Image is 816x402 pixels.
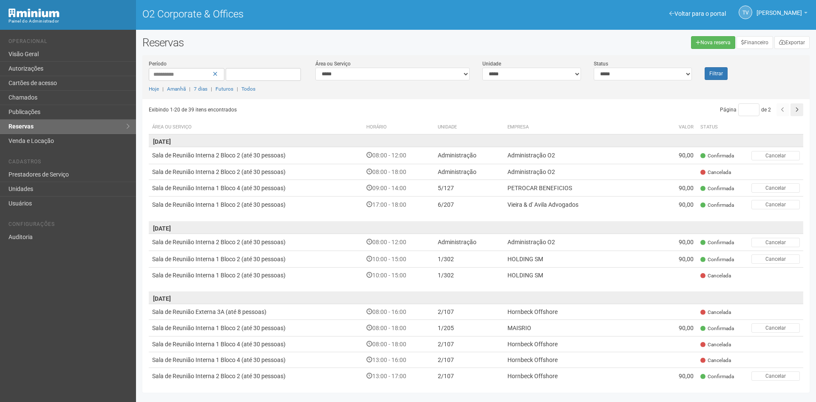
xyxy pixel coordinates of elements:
[363,304,434,319] td: 08:00 - 16:00
[149,86,159,92] a: Hoje
[363,234,434,251] td: 08:00 - 12:00
[482,60,501,68] label: Unidade
[434,267,504,283] td: 1/302
[664,368,697,385] td: 90,00
[434,319,504,336] td: 1/205
[697,120,748,134] th: Status
[434,180,504,196] td: 5/127
[434,368,504,385] td: 2/107
[774,36,810,49] button: Exportar
[149,251,363,267] td: Sala de Reunião Interna 1 Bloco 2 (até 30 pessoas)
[504,319,664,336] td: MAISRIO
[504,267,664,283] td: HOLDING SM
[700,357,731,364] span: Cancelada
[504,147,664,164] td: Administração O2
[363,120,434,134] th: Horário
[504,304,664,319] td: Hornbeck Offshore
[149,319,363,336] td: Sala de Reunião Interna 1 Bloco 2 (até 30 pessoas)
[664,234,697,251] td: 90,00
[504,336,664,352] td: Hornbeck Offshore
[664,319,697,336] td: 90,00
[751,254,800,264] button: Cancelar
[434,234,504,251] td: Administração
[434,304,504,319] td: 2/107
[211,86,212,92] span: |
[189,86,190,92] span: |
[700,373,734,380] span: Confirmada
[756,11,807,17] a: [PERSON_NAME]
[669,10,726,17] a: Voltar para o portal
[504,234,664,251] td: Administração O2
[664,147,697,164] td: 90,00
[8,159,130,168] li: Cadastros
[167,86,186,92] a: Amanhã
[751,323,800,333] button: Cancelar
[756,1,802,16] span: Thayane Vasconcelos Torres
[149,352,363,368] td: Sala de Reunião Interna 1 Bloco 4 (até 30 pessoas)
[237,86,238,92] span: |
[705,67,728,80] button: Filtrar
[504,368,664,385] td: Hornbeck Offshore
[149,267,363,283] td: Sala de Reunião Interna 1 Bloco 2 (até 30 pessoas)
[315,60,351,68] label: Área ou Serviço
[737,36,773,49] a: Financeiro
[700,341,731,348] span: Cancelada
[153,295,171,302] strong: [DATE]
[363,319,434,336] td: 08:00 - 18:00
[8,221,130,230] li: Configurações
[700,325,734,332] span: Confirmada
[504,352,664,368] td: Hornbeck Offshore
[434,120,504,134] th: Unidade
[434,147,504,164] td: Administração
[504,120,664,134] th: Empresa
[700,169,731,176] span: Cancelada
[504,164,664,180] td: Administração O2
[363,196,434,213] td: 17:00 - 18:00
[720,107,771,113] span: Página de 2
[153,225,171,232] strong: [DATE]
[215,86,233,92] a: Futuros
[8,17,130,25] div: Painel do Administrador
[363,267,434,283] td: 10:00 - 15:00
[434,251,504,267] td: 1/302
[363,352,434,368] td: 13:00 - 16:00
[751,151,800,160] button: Cancelar
[363,180,434,196] td: 09:00 - 14:00
[149,103,476,116] div: Exibindo 1-20 de 39 itens encontrados
[363,368,434,385] td: 13:00 - 17:00
[149,196,363,213] td: Sala de Reunião Interna 1 Bloco 2 (até 30 pessoas)
[363,336,434,352] td: 08:00 - 18:00
[700,202,734,209] span: Confirmada
[149,60,167,68] label: Período
[241,86,255,92] a: Todos
[751,371,800,381] button: Cancelar
[434,336,504,352] td: 2/107
[739,6,752,19] a: TV
[363,147,434,164] td: 08:00 - 12:00
[691,36,735,49] a: Nova reserva
[594,60,608,68] label: Status
[149,368,363,385] td: Sala de Reunião Interna 2 Bloco 2 (até 30 pessoas)
[142,36,470,49] h2: Reservas
[700,272,731,279] span: Cancelada
[751,183,800,193] button: Cancelar
[149,164,363,180] td: Sala de Reunião Interna 2 Bloco 2 (até 30 pessoas)
[700,152,734,160] span: Confirmada
[8,9,59,17] img: Minium
[149,120,363,134] th: Área ou Serviço
[434,352,504,368] td: 2/107
[8,38,130,47] li: Operacional
[149,304,363,319] td: Sala de Reunião Externa 3A (até 8 pessoas)
[153,138,171,145] strong: [DATE]
[700,185,734,192] span: Confirmada
[700,309,731,316] span: Cancelada
[664,196,697,213] td: 90,00
[149,147,363,164] td: Sala de Reunião Interna 2 Bloco 2 (até 30 pessoas)
[504,251,664,267] td: HOLDING SM
[162,86,164,92] span: |
[664,251,697,267] td: 90,00
[504,196,664,213] td: Vieira & d' Avila Advogados
[149,234,363,251] td: Sala de Reunião Interna 2 Bloco 2 (até 30 pessoas)
[149,180,363,196] td: Sala de Reunião Interna 1 Bloco 4 (até 30 pessoas)
[363,251,434,267] td: 10:00 - 15:00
